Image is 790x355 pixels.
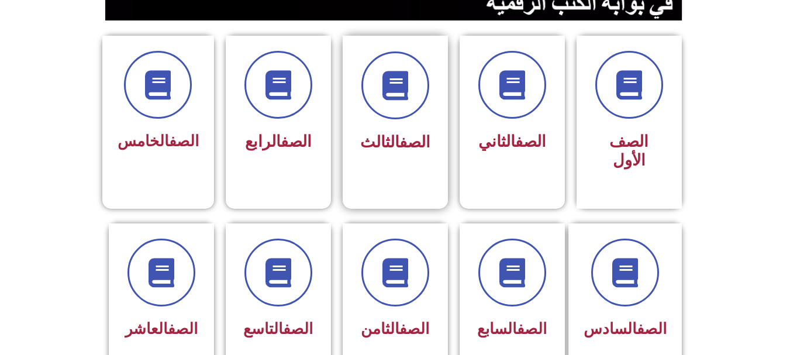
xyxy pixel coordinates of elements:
[477,320,547,337] span: السابع
[637,320,667,337] a: الصف
[125,320,198,337] span: العاشر
[168,320,198,337] a: الصف
[283,320,313,337] a: الصف
[609,132,648,170] span: الصف الأول
[245,132,312,151] span: الرابع
[517,320,547,337] a: الصف
[399,320,429,337] a: الصف
[584,320,667,337] span: السادس
[399,133,430,151] a: الصف
[361,320,429,337] span: الثامن
[360,133,430,151] span: الثالث
[478,132,546,151] span: الثاني
[515,132,546,151] a: الصف
[118,132,199,150] span: الخامس
[169,132,199,150] a: الصف
[243,320,313,337] span: التاسع
[281,132,312,151] a: الصف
